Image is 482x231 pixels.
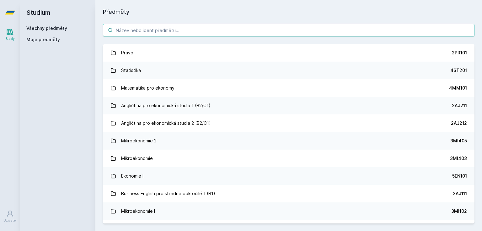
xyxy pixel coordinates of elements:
[121,170,145,182] div: Ekonomie I.
[452,102,467,109] div: 2AJ211
[450,138,467,144] div: 3MI405
[103,132,474,150] a: Mikroekonomie 2 3MI405
[103,185,474,202] a: Business English pro středně pokročilé 1 (B1) 2AJ111
[121,135,157,147] div: Mikroekonomie 2
[103,202,474,220] a: Mikroekonomie I 3MI102
[452,173,467,179] div: 5EN101
[121,47,133,59] div: Právo
[6,36,15,41] div: Study
[121,152,153,165] div: Mikroekonomie
[121,205,155,217] div: Mikroekonomie I
[451,120,467,126] div: 2AJ212
[103,79,474,97] a: Matematika pro ekonomy 4MM101
[103,167,474,185] a: Ekonomie I. 5EN101
[121,82,174,94] div: Matematika pro ekonomy
[121,187,215,200] div: Business English pro středně pokročilé 1 (B1)
[453,190,467,197] div: 2AJ111
[121,64,141,77] div: Statistika
[1,207,19,226] a: Uživatel
[103,150,474,167] a: Mikroekonomie 3MI403
[452,50,467,56] div: 2PR101
[3,218,17,223] div: Uživatel
[450,67,467,74] div: 4ST201
[103,44,474,62] a: Právo 2PR101
[103,8,474,16] h1: Předměty
[121,117,211,129] div: Angličtina pro ekonomická studia 2 (B2/C1)
[26,25,67,31] a: Všechny předměty
[450,155,467,162] div: 3MI403
[103,97,474,114] a: Angličtina pro ekonomická studia 1 (B2/C1) 2AJ211
[451,208,467,214] div: 3MI102
[103,62,474,79] a: Statistika 4ST201
[121,99,211,112] div: Angličtina pro ekonomická studia 1 (B2/C1)
[1,25,19,44] a: Study
[26,36,60,43] span: Moje předměty
[103,114,474,132] a: Angličtina pro ekonomická studia 2 (B2/C1) 2AJ212
[449,85,467,91] div: 4MM101
[103,24,474,36] input: Název nebo ident předmětu…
